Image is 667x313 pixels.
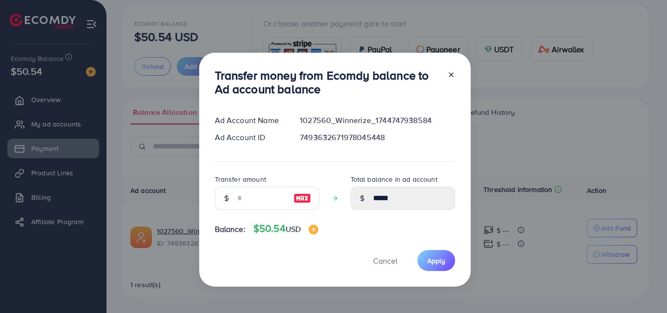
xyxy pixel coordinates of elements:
[253,223,318,235] h4: $50.54
[625,269,660,306] iframe: Chat
[292,115,462,126] div: 1027560_Winnerize_1744747938584
[215,68,439,97] h3: Transfer money from Ecomdy balance to Ad account balance
[293,192,311,204] img: image
[207,132,292,143] div: Ad Account ID
[351,174,438,184] label: Total balance in ad account
[427,256,445,266] span: Apply
[286,224,301,234] span: USD
[215,174,266,184] label: Transfer amount
[373,255,397,266] span: Cancel
[215,224,246,235] span: Balance:
[417,250,455,271] button: Apply
[207,115,292,126] div: Ad Account Name
[361,250,410,271] button: Cancel
[292,132,462,143] div: 7493632671978045448
[309,225,318,234] img: image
